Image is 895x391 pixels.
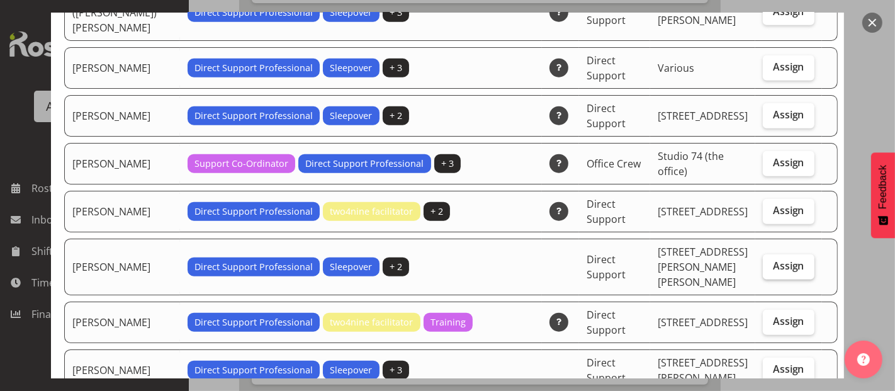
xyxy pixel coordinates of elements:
[330,109,373,123] span: Sleepover
[330,205,414,218] span: two4nine facilitator
[441,157,454,171] span: + 3
[658,245,748,289] span: [STREET_ADDRESS][PERSON_NAME][PERSON_NAME]
[64,95,180,137] td: [PERSON_NAME]
[194,109,313,123] span: Direct Support Professional
[330,260,373,274] span: Sleepover
[194,157,288,171] span: Support Co-Ordinator
[194,205,313,218] span: Direct Support Professional
[194,260,313,274] span: Direct Support Professional
[773,5,804,18] span: Assign
[773,363,804,375] span: Assign
[390,260,402,274] span: + 2
[587,356,626,385] span: Direct Support
[330,6,373,20] span: Sleepover
[194,61,313,75] span: Direct Support Professional
[431,315,466,329] span: Training
[658,109,748,123] span: [STREET_ADDRESS]
[330,315,414,329] span: two4nine facilitator
[390,109,402,123] span: + 2
[587,308,626,337] span: Direct Support
[330,363,373,377] span: Sleepover
[877,165,889,209] span: Feedback
[773,108,804,121] span: Assign
[871,152,895,238] button: Feedback - Show survey
[773,60,804,73] span: Assign
[64,143,180,184] td: [PERSON_NAME]
[390,61,402,75] span: + 3
[390,6,402,20] span: + 3
[194,315,313,329] span: Direct Support Professional
[306,157,424,171] span: Direct Support Professional
[587,252,626,281] span: Direct Support
[390,363,402,377] span: + 3
[64,349,180,391] td: [PERSON_NAME]
[773,156,804,169] span: Assign
[773,259,804,272] span: Assign
[587,101,626,130] span: Direct Support
[431,205,443,218] span: + 2
[587,197,626,226] span: Direct Support
[658,356,748,385] span: [STREET_ADDRESS][PERSON_NAME]
[658,315,748,329] span: [STREET_ADDRESS]
[658,149,724,178] span: Studio 74 (the office)
[330,61,373,75] span: Sleepover
[194,6,313,20] span: Direct Support Professional
[658,205,748,218] span: [STREET_ADDRESS]
[64,239,180,295] td: [PERSON_NAME]
[64,191,180,232] td: [PERSON_NAME]
[773,315,804,327] span: Assign
[587,157,641,171] span: Office Crew
[857,353,870,366] img: help-xxl-2.png
[587,54,626,82] span: Direct Support
[194,363,313,377] span: Direct Support Professional
[773,204,804,217] span: Assign
[64,47,180,89] td: [PERSON_NAME]
[64,302,180,343] td: [PERSON_NAME]
[658,61,694,75] span: Various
